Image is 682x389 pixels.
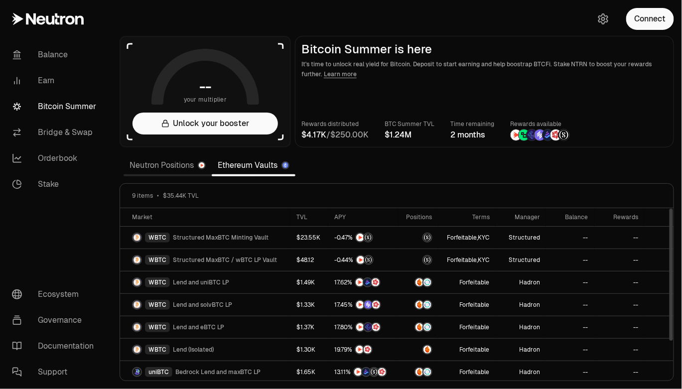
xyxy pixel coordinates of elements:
[145,367,172,377] div: uniBTC
[334,255,393,265] button: NTRNStructured Points
[364,346,372,354] img: Mars Fragments
[423,256,431,264] img: maxBTC
[357,256,365,264] img: NTRN
[450,119,494,129] p: Time remaining
[334,367,393,377] button: NTRNBedrock DiamondsStructured PointsMars Fragments
[423,346,431,354] img: Amber
[405,300,432,310] button: AmberSupervault
[423,301,431,309] img: Supervault
[438,316,496,338] a: Forfeitable
[290,316,328,338] a: $1.37K
[370,368,378,376] img: Structured Points
[120,249,290,271] a: WBTC LogoWBTCStructured MaxBTC / wBTC LP Vault
[511,130,522,140] img: NTRN
[356,301,364,309] img: NTRN
[510,119,570,129] p: Rewards available
[334,277,393,287] button: NTRNBedrock DiamondsMars Fragments
[546,249,594,271] a: --
[173,278,229,286] span: Lend and uniBTC LP
[132,192,153,200] span: 9 items
[626,8,674,30] button: Connect
[173,256,277,264] span: Structured MaxBTC / wBTC LP Vault
[365,256,373,264] img: Structured Points
[399,294,438,316] a: AmberSupervault
[399,361,438,383] a: AmberSupervault
[496,271,546,293] a: Hadron
[546,361,594,383] a: --
[4,307,108,333] a: Governance
[175,368,261,376] span: Bedrock Lend and maxBTC LP
[290,361,328,383] a: $1.65K
[459,301,490,309] button: Forfeitable
[415,323,423,331] img: Amber
[364,323,372,331] img: EtherFi Points
[423,234,431,242] img: maxBTC
[594,339,645,361] a: --
[4,145,108,171] a: Orderbook
[145,300,170,310] div: WBTC
[356,234,364,242] img: NTRN
[594,271,645,293] a: --
[334,213,393,221] div: APY
[133,301,141,309] img: WBTC Logo
[4,42,108,68] a: Balance
[423,323,431,331] img: Supervault
[173,323,224,331] span: Lend and eBTC LP
[415,301,423,309] img: Amber
[496,227,546,249] a: Structured
[372,301,380,309] img: Mars Fragments
[444,213,490,221] div: Terms
[324,70,357,78] a: Learn more
[399,339,438,361] a: Amber
[133,278,141,286] img: WBTC Logo
[405,213,432,221] div: Positions
[558,130,569,140] img: Structured Points
[200,79,211,95] h1: --
[405,255,432,265] button: maxBTC
[364,234,372,242] img: Structured Points
[120,316,290,338] a: WBTC LogoWBTCLend and eBTC LP
[301,119,369,129] p: Rewards distributed
[163,192,199,200] span: $35.44K TVL
[546,271,594,293] a: --
[301,59,668,79] p: It's time to unlock real yield for Bitcoin. Deposit to start earning and help boostrap BTCFi. Sta...
[328,339,399,361] a: NTRNMars Fragments
[334,300,393,310] button: NTRNSolv PointsMars Fragments
[173,301,232,309] span: Lend and solvBTC LP
[496,339,546,361] a: Hadron
[399,316,438,338] a: AmberSupervault
[478,234,490,242] button: KYC
[496,316,546,338] a: Hadron
[362,368,370,376] img: Bedrock Diamonds
[415,368,423,376] img: Amber
[385,119,434,129] p: BTC Summer TVL
[120,339,290,361] a: WBTC LogoWBTCLend (Isolated)
[328,316,399,338] a: NTRNEtherFi PointsMars Fragments
[447,256,490,264] span: ,
[334,345,393,355] button: NTRNMars Fragments
[594,316,645,338] a: --
[519,130,530,140] img: Lombard Lux
[423,368,431,376] img: Supervault
[282,162,288,168] img: Ethereum Logo
[328,361,399,383] a: NTRNBedrock DiamondsStructured PointsMars Fragments
[459,323,490,331] button: Forfeitable
[133,113,278,134] button: Unlock your booster
[543,130,553,140] img: Bedrock Diamonds
[133,256,141,264] img: WBTC Logo
[405,322,432,332] button: AmberSupervault
[356,278,364,286] img: NTRN
[364,301,372,309] img: Solv Points
[405,345,432,355] button: Amber
[550,130,561,140] img: Mars Fragments
[4,68,108,94] a: Earn
[546,339,594,361] a: --
[405,277,432,287] button: AmberSupervault
[594,249,645,271] a: --
[594,294,645,316] a: --
[124,155,212,175] a: Neutron Positions
[364,278,372,286] img: Bedrock Diamonds
[356,323,364,331] img: NTRN
[290,227,328,249] a: $23.55K
[354,368,362,376] img: NTRN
